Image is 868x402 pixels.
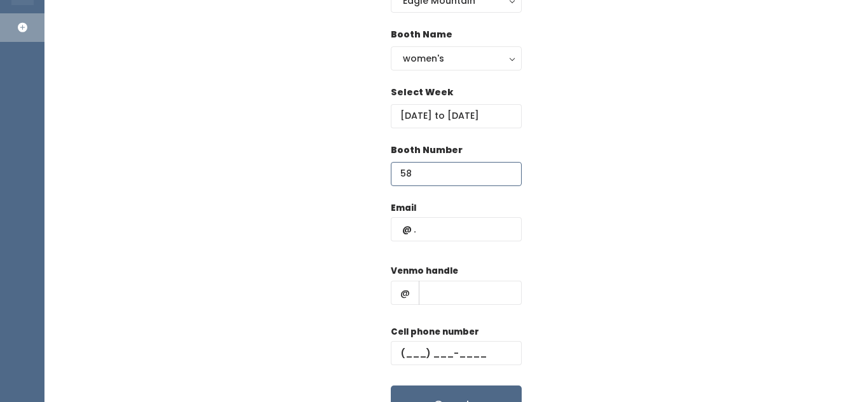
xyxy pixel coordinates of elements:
[391,265,458,278] label: Venmo handle
[391,341,522,365] input: (___) ___-____
[403,51,510,65] div: women's
[391,281,419,305] span: @
[391,28,452,41] label: Booth Name
[391,86,453,99] label: Select Week
[391,144,463,157] label: Booth Number
[391,217,522,241] input: @ .
[391,46,522,70] button: women's
[391,326,479,338] label: Cell phone number
[391,202,416,215] label: Email
[391,104,522,128] input: Select week
[391,162,522,186] input: Booth Number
